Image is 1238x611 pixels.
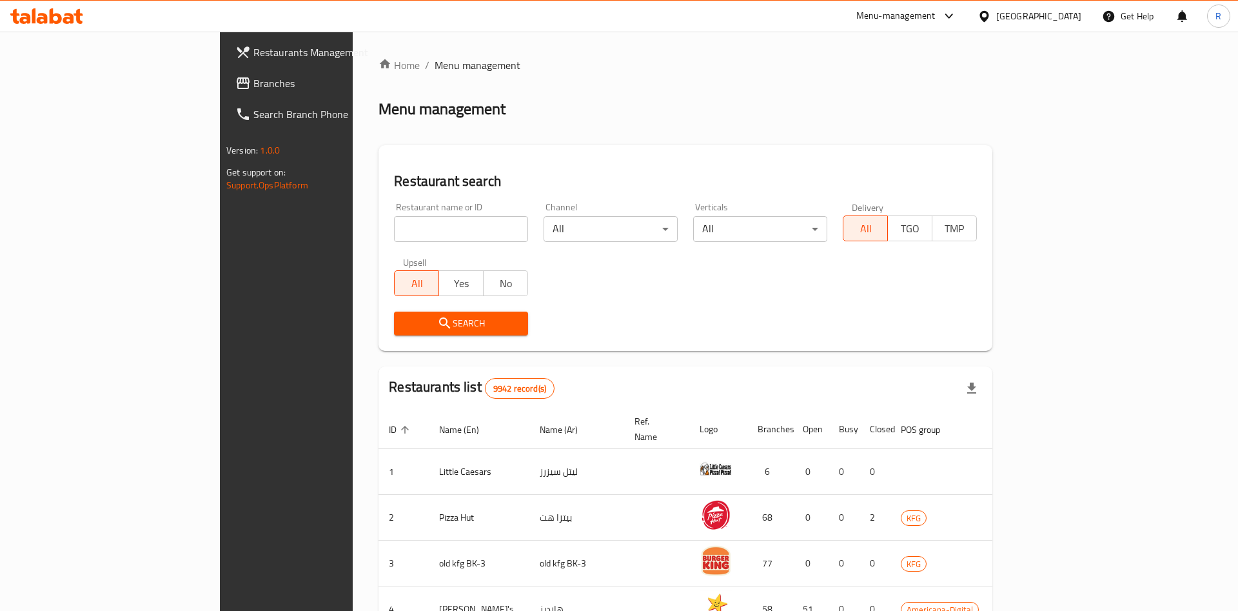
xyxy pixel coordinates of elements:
[956,373,987,404] div: Export file
[404,316,518,332] span: Search
[226,142,258,159] span: Version:
[938,219,972,238] span: TMP
[860,410,890,449] th: Closed
[438,270,484,296] button: Yes
[893,219,927,238] span: TGO
[389,377,555,399] h2: Restaurants list
[852,203,884,212] label: Delivery
[429,541,529,586] td: old kfg BK-3
[829,495,860,541] td: 0
[429,449,529,495] td: Little Caesars
[485,378,555,399] div: Total records count
[486,383,554,395] span: 9942 record(s)
[226,177,308,194] a: Support.OpsPlatform
[225,68,427,99] a: Branches
[792,495,829,541] td: 0
[700,453,732,485] img: Little Caesars
[792,541,829,586] td: 0
[901,511,926,526] span: KFG
[634,414,674,445] span: Ref. Name
[856,8,936,24] div: Menu-management
[843,215,888,241] button: All
[226,164,286,181] span: Get support on:
[860,449,890,495] td: 0
[700,545,732,577] img: old kfg BK-3
[400,274,434,293] span: All
[540,422,594,437] span: Name (Ar)
[747,495,792,541] td: 68
[860,541,890,586] td: 0
[529,495,624,541] td: بيتزا هت
[439,422,496,437] span: Name (En)
[394,216,528,242] input: Search for restaurant name or ID..
[489,274,523,293] span: No
[425,57,429,73] li: /
[225,99,427,130] a: Search Branch Phone
[389,422,413,437] span: ID
[253,75,417,91] span: Branches
[693,216,827,242] div: All
[747,410,792,449] th: Branches
[747,541,792,586] td: 77
[901,557,926,572] span: KFG
[444,274,478,293] span: Yes
[792,449,829,495] td: 0
[394,312,528,336] button: Search
[689,410,747,449] th: Logo
[829,541,860,586] td: 0
[429,495,529,541] td: Pizza Hut
[260,142,280,159] span: 1.0.0
[394,172,977,191] h2: Restaurant search
[700,499,732,531] img: Pizza Hut
[932,215,977,241] button: TMP
[829,410,860,449] th: Busy
[253,45,417,60] span: Restaurants Management
[483,270,528,296] button: No
[225,37,427,68] a: Restaurants Management
[860,495,890,541] td: 2
[849,219,883,238] span: All
[1215,9,1221,23] span: R
[996,9,1081,23] div: [GEOGRAPHIC_DATA]
[747,449,792,495] td: 6
[394,270,439,296] button: All
[435,57,520,73] span: Menu management
[829,449,860,495] td: 0
[792,410,829,449] th: Open
[378,99,506,119] h2: Menu management
[901,422,957,437] span: POS group
[529,449,624,495] td: ليتل سيزرز
[544,216,678,242] div: All
[887,215,932,241] button: TGO
[529,541,624,586] td: old kfg BK-3
[253,106,417,122] span: Search Branch Phone
[403,257,427,266] label: Upsell
[378,57,992,73] nav: breadcrumb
